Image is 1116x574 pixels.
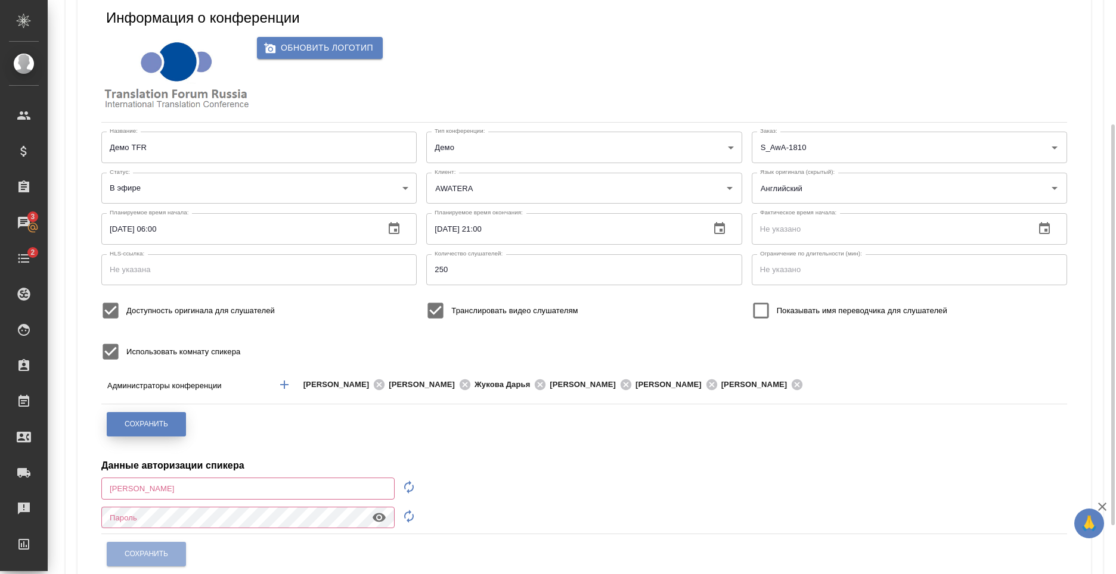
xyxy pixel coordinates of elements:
[1079,511,1099,536] span: 🙏
[3,208,45,238] a: 3
[721,180,738,196] button: Open
[125,419,168,429] span: Сохранить
[1046,139,1063,156] button: Open
[777,305,947,317] span: Показывать имя переводчика для слушателей
[389,377,475,392] div: [PERSON_NAME]
[475,377,550,392] div: Жукова Дарья
[303,377,389,392] div: [PERSON_NAME]
[635,377,721,392] div: [PERSON_NAME]
[23,211,42,223] span: 3
[266,40,373,55] span: Обновить логотип
[1046,180,1063,196] button: Open
[426,213,700,244] input: Не указано
[975,383,978,386] button: Open
[107,380,266,392] p: Администраторы конференции
[101,213,375,244] input: Не указано
[451,305,578,317] span: Транслировать видео слушателям
[721,377,807,392] div: [PERSON_NAME]
[270,370,299,399] button: Добавить менеджера
[126,305,275,317] span: Доступность оригинала для слушателей
[101,173,417,204] div: В эфире
[426,254,742,285] input: Не указано
[426,132,742,163] div: Демо
[23,247,42,258] span: 2
[752,213,1025,244] input: Не указано
[550,379,623,391] span: [PERSON_NAME]
[101,254,417,285] input: Не указана
[550,377,635,392] div: [PERSON_NAME]
[101,478,395,499] input: Не указано
[101,37,251,113] img: 68924a8d40b0703c02b114f7.png
[3,244,45,273] a: 2
[752,254,1067,285] input: Не указано
[106,8,300,27] h5: Информация о конференции
[257,37,383,59] label: Обновить логотип
[1074,509,1104,538] button: 🙏
[101,132,417,163] input: Не указан
[389,379,462,391] span: [PERSON_NAME]
[101,458,244,473] h4: Данные авторизации спикера
[126,346,240,358] span: Использовать комнату спикера
[107,412,186,436] button: Сохранить
[475,379,537,391] span: Жукова Дарья
[635,379,709,391] span: [PERSON_NAME]
[721,379,795,391] span: [PERSON_NAME]
[303,379,377,391] span: [PERSON_NAME]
